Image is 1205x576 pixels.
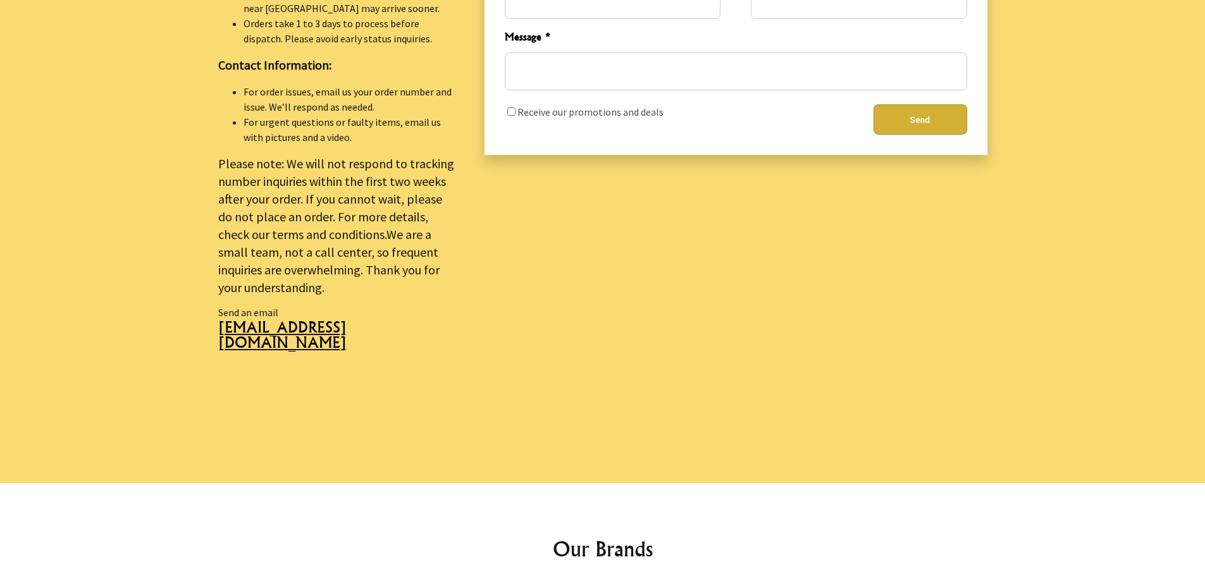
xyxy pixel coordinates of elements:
[218,320,454,360] a: [EMAIL_ADDRESS][DOMAIN_NAME]
[244,16,454,46] li: Orders take 1 to 3 days to process before dispatch. Please avoid early status inquiries.
[874,104,967,135] button: Send
[517,106,664,118] label: Receive our promotions and deals
[244,114,454,145] li: For urgent questions or faulty items, email us with pictures and a video.
[505,52,967,90] textarea: Message *
[244,84,454,114] li: For order issues, email us your order number and issue. We’ll respond as needed.
[218,57,331,73] strong: Contact Information:
[218,306,278,319] span: Send an email
[228,534,977,564] h2: Our Brands
[505,29,967,47] span: Message *
[218,156,454,295] big: Please note: We will not respond to tracking number inquiries within the first two weeks after yo...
